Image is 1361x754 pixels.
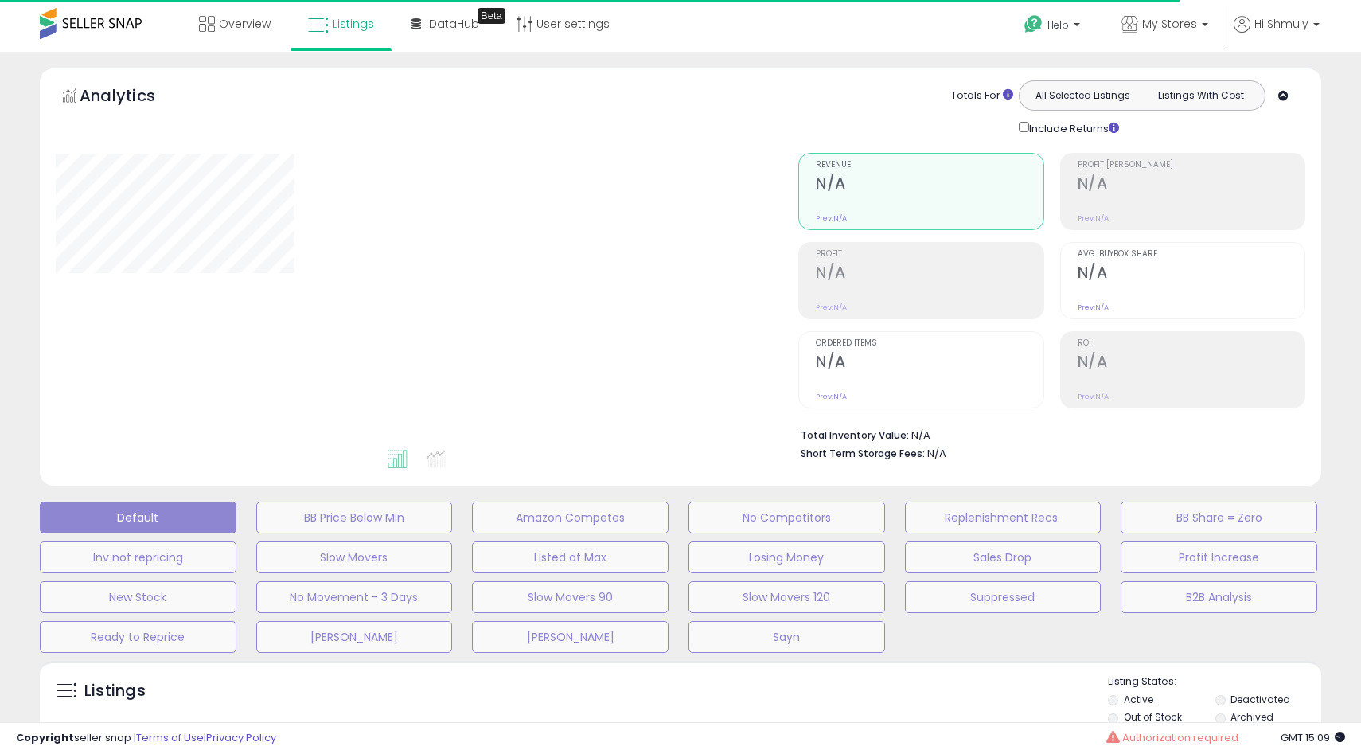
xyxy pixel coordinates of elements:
button: Listed at Max [472,541,669,573]
div: Totals For [951,88,1013,104]
h5: Analytics [80,84,186,111]
button: Profit Increase [1121,541,1317,573]
small: Prev: N/A [816,303,847,312]
span: N/A [927,446,946,461]
span: Overview [219,16,271,32]
span: Hi Shmuly [1254,16,1308,32]
span: Ordered Items [816,339,1043,348]
h2: N/A [1078,264,1304,285]
button: Slow Movers 90 [472,581,669,613]
button: Sayn [688,621,885,653]
div: seller snap | | [16,731,276,746]
small: Prev: N/A [816,213,847,223]
button: Losing Money [688,541,885,573]
button: [PERSON_NAME] [256,621,453,653]
span: Revenue [816,161,1043,170]
div: Include Returns [1007,119,1138,137]
li: N/A [801,424,1293,443]
h2: N/A [1078,353,1304,374]
small: Prev: N/A [1078,392,1109,401]
span: DataHub [429,16,479,32]
a: Hi Shmuly [1234,16,1320,52]
button: Slow Movers 120 [688,581,885,613]
h2: N/A [1078,174,1304,196]
button: All Selected Listings [1024,85,1142,106]
button: Replenishment Recs. [905,502,1102,533]
button: Default [40,502,236,533]
button: Slow Movers [256,541,453,573]
small: Prev: N/A [1078,213,1109,223]
button: Suppressed [905,581,1102,613]
a: Help [1012,2,1096,52]
small: Prev: N/A [816,392,847,401]
div: Tooltip anchor [478,8,505,24]
b: Short Term Storage Fees: [801,447,925,460]
button: New Stock [40,581,236,613]
span: ROI [1078,339,1304,348]
small: Prev: N/A [1078,303,1109,312]
button: B2B Analysis [1121,581,1317,613]
span: Profit [816,250,1043,259]
span: Help [1047,18,1069,32]
button: Listings With Cost [1141,85,1260,106]
span: My Stores [1142,16,1197,32]
span: Profit [PERSON_NAME] [1078,161,1304,170]
button: No Competitors [688,502,885,533]
i: Get Help [1024,14,1043,34]
button: No Movement - 3 Days [256,581,453,613]
button: BB Price Below Min [256,502,453,533]
button: Sales Drop [905,541,1102,573]
h2: N/A [816,174,1043,196]
strong: Copyright [16,730,74,745]
span: Listings [333,16,374,32]
button: Amazon Competes [472,502,669,533]
button: Inv not repricing [40,541,236,573]
b: Total Inventory Value: [801,428,909,442]
span: Avg. Buybox Share [1078,250,1304,259]
button: [PERSON_NAME] [472,621,669,653]
button: Ready to Reprice [40,621,236,653]
button: BB Share = Zero [1121,502,1317,533]
h2: N/A [816,353,1043,374]
h2: N/A [816,264,1043,285]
